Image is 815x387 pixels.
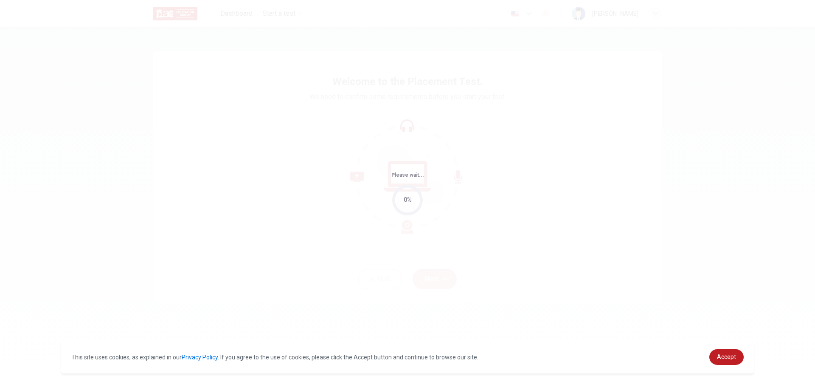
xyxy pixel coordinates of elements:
a: dismiss cookie message [709,349,744,365]
span: This site uses cookies, as explained in our . If you agree to the use of cookies, please click th... [71,354,478,361]
span: Accept [717,353,736,360]
a: Privacy Policy [182,354,218,361]
span: Please wait... [391,172,424,178]
div: cookieconsent [61,341,754,373]
div: 0% [404,195,412,205]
